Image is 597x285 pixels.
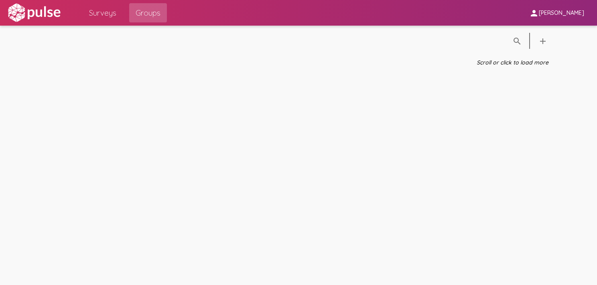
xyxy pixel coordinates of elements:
mat-icon: person [529,8,539,18]
mat-icon: language [512,36,522,46]
a: Groups [129,3,167,22]
span: Groups [136,6,160,20]
i: Scroll or click to load more [477,59,548,66]
a: Surveys [83,3,123,22]
button: language [509,33,525,49]
button: Scroll or click to load more [470,55,555,70]
mat-icon: language [538,36,548,46]
span: Surveys [89,6,116,20]
span: [PERSON_NAME] [539,10,584,17]
img: white-logo.svg [6,3,62,23]
button: [PERSON_NAME] [523,5,591,20]
button: language [535,33,551,49]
